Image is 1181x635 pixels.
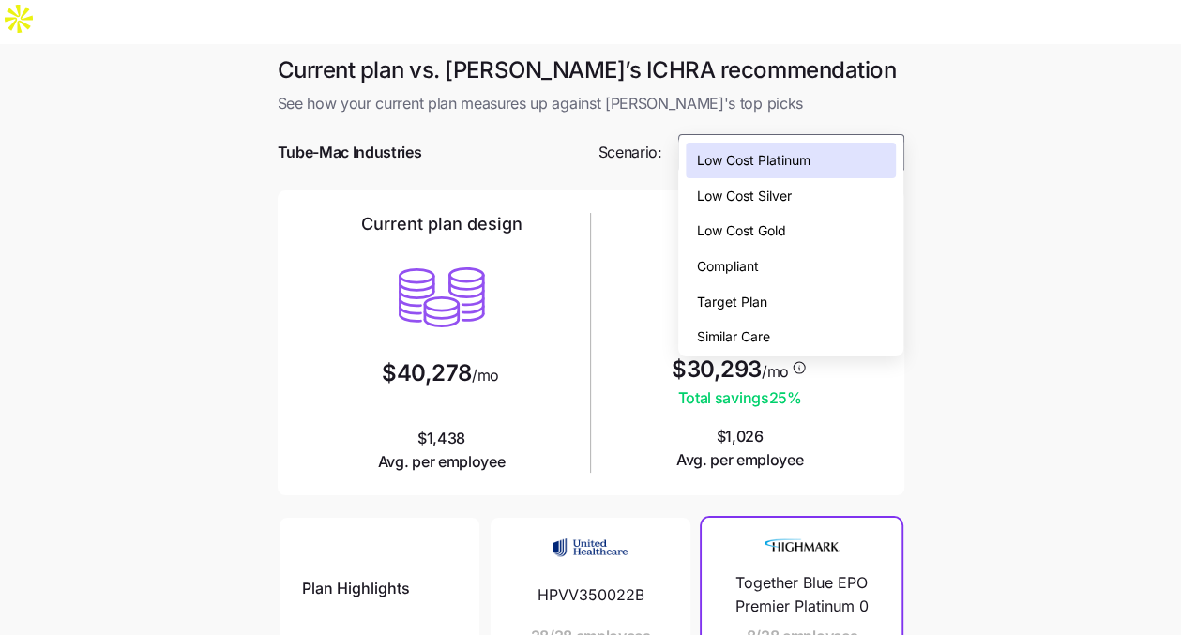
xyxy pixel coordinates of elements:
span: Avg. per employee [378,450,506,474]
h1: Current plan vs. [PERSON_NAME]’s ICHRA recommendation [278,55,904,84]
span: HPVV350022B [537,583,643,607]
h2: Current plan design [361,213,522,235]
img: Carrier [553,529,628,565]
span: Together Blue EPO Premier Platinum 0 [724,571,879,618]
span: /mo [762,364,789,379]
span: Tube-Mac Industries [278,141,422,164]
span: Total savings 25 % [672,386,808,410]
span: Low Cost Platinum [697,150,810,171]
span: $40,278 [382,362,472,385]
img: Carrier [765,529,840,565]
span: See how your current plan measures up against [PERSON_NAME]'s top picks [278,92,904,115]
span: Low Cost Silver [697,186,792,206]
span: $30,293 [672,358,762,381]
span: $1,026 [676,425,804,472]
span: Similar Care [697,326,770,347]
span: $1,438 [378,427,506,474]
span: Compliant [697,256,759,277]
span: Scenario: [598,141,662,164]
span: Low Cost Gold [697,220,786,241]
span: Target Plan [697,292,767,312]
span: /mo [472,368,499,383]
span: Avg. per employee [676,448,804,472]
span: Plan Highlights [302,577,410,600]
